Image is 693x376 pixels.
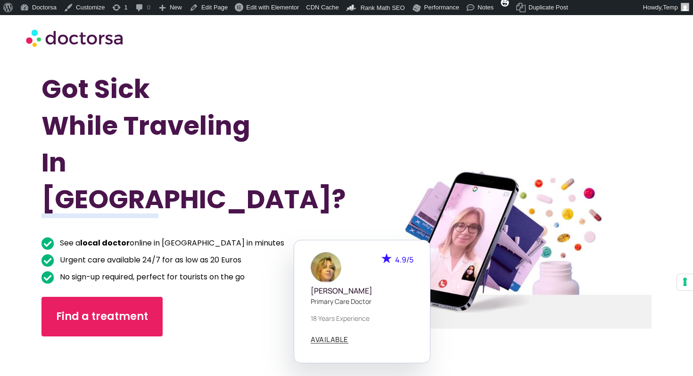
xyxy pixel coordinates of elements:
[311,296,413,306] p: Primary care doctor
[663,4,678,11] span: Temp
[56,309,148,324] span: Find a treatment
[311,286,413,295] h5: [PERSON_NAME]
[58,253,241,267] span: Urgent care available 24/7 for as low as 20 Euros
[311,336,348,343] a: AVAILABLE
[41,71,301,218] h1: Got Sick While Traveling In [GEOGRAPHIC_DATA]?
[41,297,163,336] a: Find a treatment
[80,237,130,248] b: local doctor
[395,254,413,265] span: 4.9/5
[246,4,299,11] span: Edit with Elementor
[311,313,413,323] p: 18 years experience
[677,274,693,290] button: Your consent preferences for tracking technologies
[58,237,284,250] span: See a online in [GEOGRAPHIC_DATA] in minutes
[58,270,245,284] span: No sign-up required, perfect for tourists on the go
[361,4,405,11] span: Rank Math SEO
